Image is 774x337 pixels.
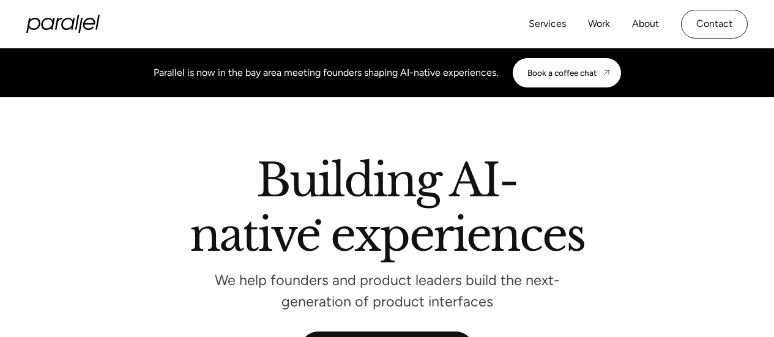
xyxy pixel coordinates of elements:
[513,58,621,87] a: Book a coffee chat
[154,65,498,80] div: Parallel is now in the bay area meeting founders shaping AI-native experiences.
[204,275,571,307] p: We help founders and product leaders build the next-generation of product interfaces
[527,68,597,78] div: Book a coffee chat
[588,15,610,33] a: Work
[601,68,611,78] img: CTA arrow image
[63,158,712,262] h2: Building AI-native experiences
[26,15,100,33] a: home
[632,15,659,33] a: About
[681,10,748,39] a: Contact
[529,15,566,33] a: Services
